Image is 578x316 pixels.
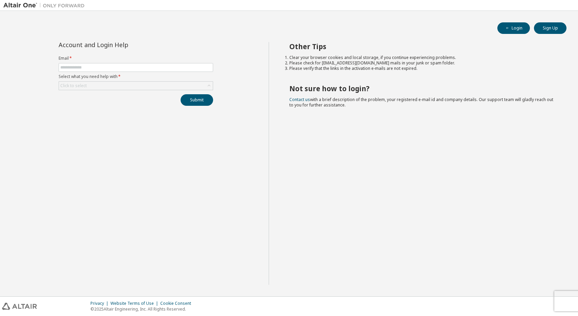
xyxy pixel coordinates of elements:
[289,84,555,93] h2: Not sure how to login?
[289,42,555,51] h2: Other Tips
[3,2,88,9] img: Altair One
[289,60,555,66] li: Please check for [EMAIL_ADDRESS][DOMAIN_NAME] mails in your junk or spam folder.
[59,74,213,79] label: Select what you need help with
[534,22,566,34] button: Sign Up
[59,42,182,47] div: Account and Login Help
[289,97,310,102] a: Contact us
[60,83,87,88] div: Click to select
[2,303,37,310] img: altair_logo.svg
[59,82,213,90] div: Click to select
[497,22,530,34] button: Login
[289,97,553,108] span: with a brief description of the problem, your registered e-mail id and company details. Our suppo...
[59,56,213,61] label: Email
[289,55,555,60] li: Clear your browser cookies and local storage, if you continue experiencing problems.
[90,301,110,306] div: Privacy
[181,94,213,106] button: Submit
[160,301,195,306] div: Cookie Consent
[110,301,160,306] div: Website Terms of Use
[289,66,555,71] li: Please verify that the links in the activation e-mails are not expired.
[90,306,195,312] p: © 2025 Altair Engineering, Inc. All Rights Reserved.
